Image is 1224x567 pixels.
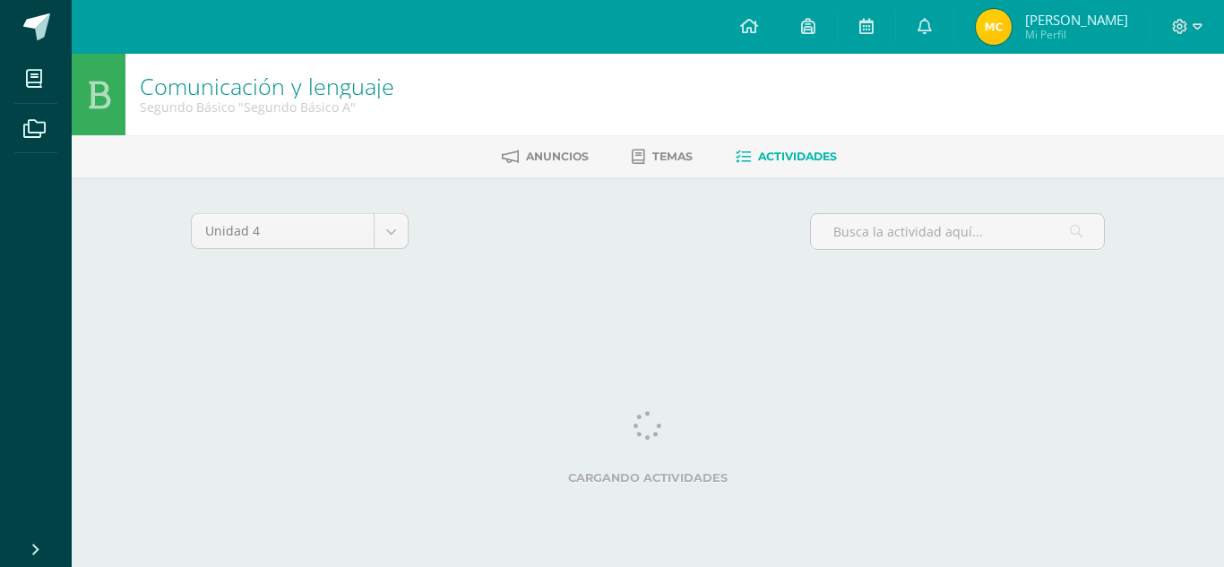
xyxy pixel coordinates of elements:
label: Cargando actividades [191,471,1105,485]
a: Unidad 4 [192,214,408,248]
a: Actividades [736,142,837,171]
img: 145fe163083222a8e038794b262f4288.png [976,9,1012,45]
h1: Comunicación y lenguaje [140,73,394,99]
div: Segundo Básico 'Segundo Básico A' [140,99,394,116]
a: Anuncios [502,142,589,171]
input: Busca la actividad aquí... [811,214,1104,249]
span: [PERSON_NAME] [1025,11,1128,29]
span: Anuncios [526,150,589,163]
span: Actividades [758,150,837,163]
a: Comunicación y lenguaje [140,71,394,101]
span: Temas [652,150,693,163]
span: Mi Perfil [1025,27,1128,42]
a: Temas [632,142,693,171]
span: Unidad 4 [205,214,360,248]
